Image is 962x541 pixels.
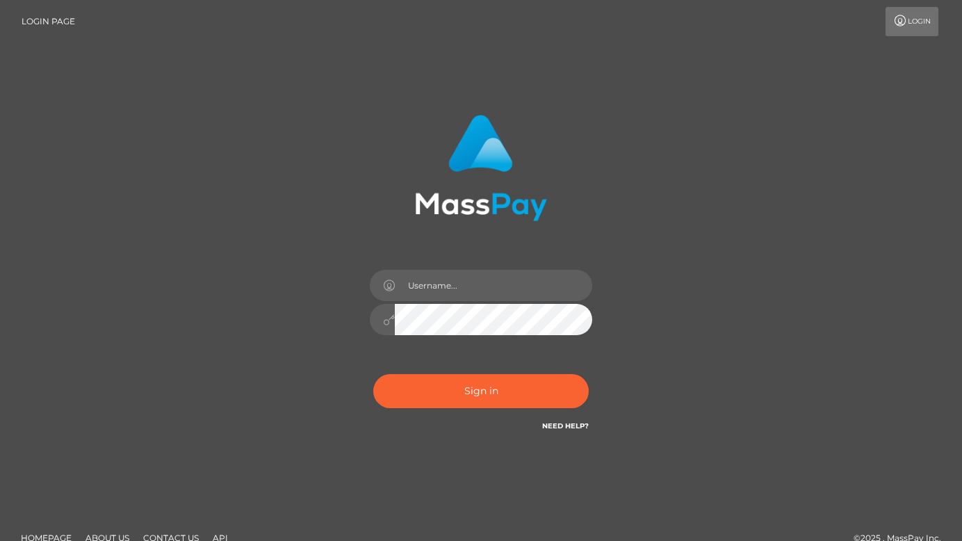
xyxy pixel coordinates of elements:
button: Sign in [373,374,589,408]
a: Need Help? [542,421,589,430]
img: MassPay Login [415,115,547,221]
a: Login Page [22,7,75,36]
input: Username... [395,270,592,301]
a: Login [886,7,938,36]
